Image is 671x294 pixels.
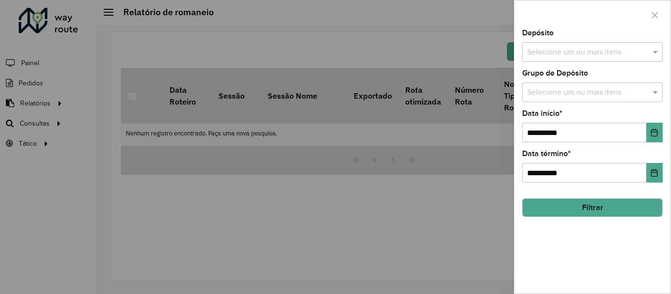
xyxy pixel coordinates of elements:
[646,123,663,142] button: Choose Date
[522,107,562,119] label: Data início
[646,163,663,183] button: Choose Date
[522,27,554,39] label: Depósito
[522,148,571,160] label: Data término
[522,198,663,217] button: Filtrar
[522,67,588,79] label: Grupo de Depósito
